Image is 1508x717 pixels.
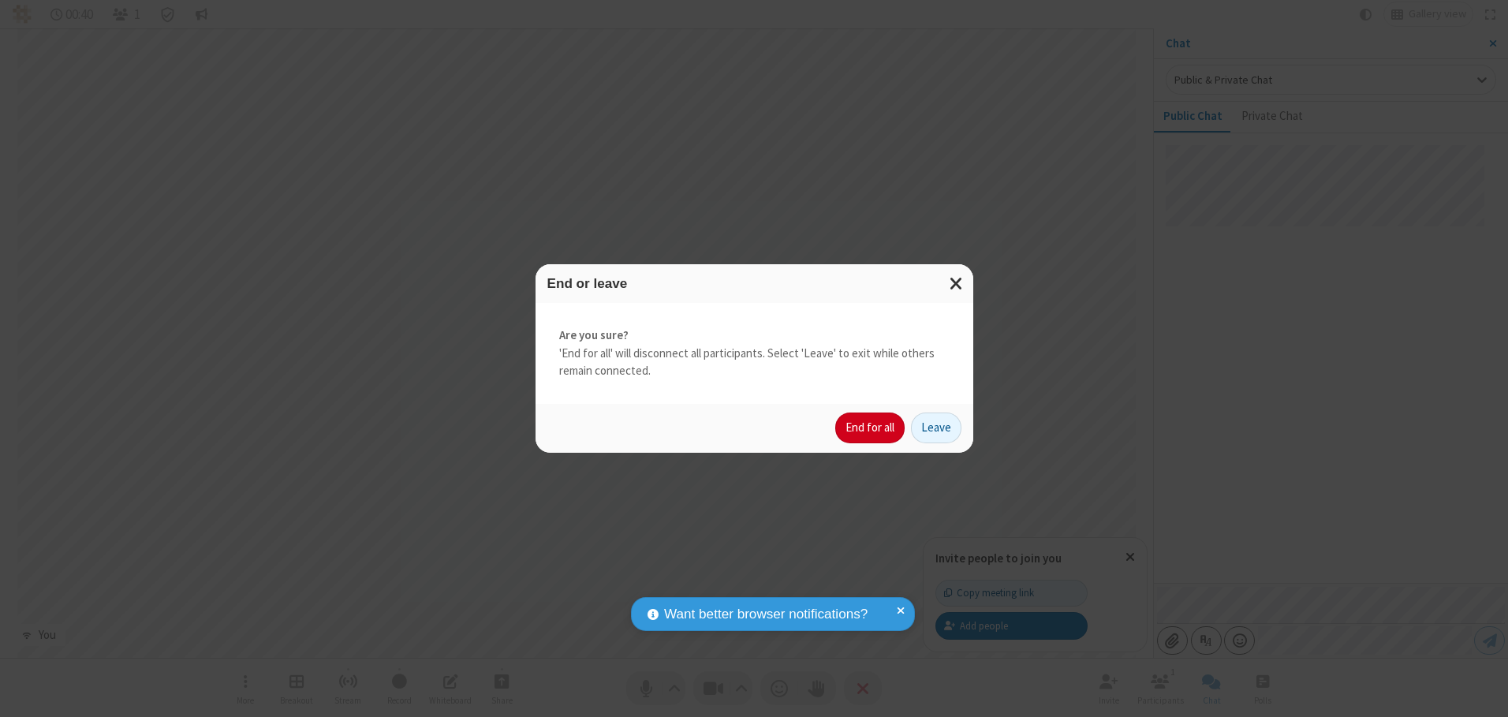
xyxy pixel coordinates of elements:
button: Close modal [940,264,973,303]
div: 'End for all' will disconnect all participants. Select 'Leave' to exit while others remain connec... [536,303,973,404]
span: Want better browser notifications? [664,604,868,625]
h3: End or leave [547,276,961,291]
button: End for all [835,413,905,444]
button: Leave [911,413,961,444]
strong: Are you sure? [559,327,950,345]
